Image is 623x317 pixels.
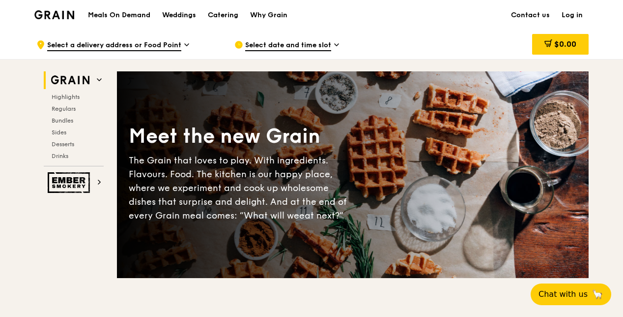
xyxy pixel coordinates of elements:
span: Select a delivery address or Food Point [47,40,181,51]
span: Bundles [52,117,73,124]
a: Log in [556,0,589,30]
img: Ember Smokery web logo [48,172,93,193]
span: 🦙 [592,288,603,300]
span: Highlights [52,94,80,100]
div: Catering [208,0,238,30]
div: Meet the new Grain [129,123,353,150]
span: Regulars [52,105,76,112]
span: Desserts [52,141,74,148]
a: Catering [202,0,244,30]
span: eat next?” [299,210,343,221]
div: Why Grain [250,0,287,30]
a: Contact us [505,0,556,30]
span: $0.00 [554,39,576,49]
img: Grain web logo [48,71,93,89]
span: Chat with us [538,288,588,300]
img: Grain [34,10,74,19]
button: Chat with us🦙 [531,284,611,305]
div: Weddings [162,0,196,30]
span: Select date and time slot [245,40,331,51]
span: Sides [52,129,66,136]
a: Weddings [156,0,202,30]
div: The Grain that loves to play. With ingredients. Flavours. Food. The kitchen is our happy place, w... [129,154,353,222]
h1: Meals On Demand [88,10,150,20]
a: Why Grain [244,0,293,30]
span: Drinks [52,153,68,159]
